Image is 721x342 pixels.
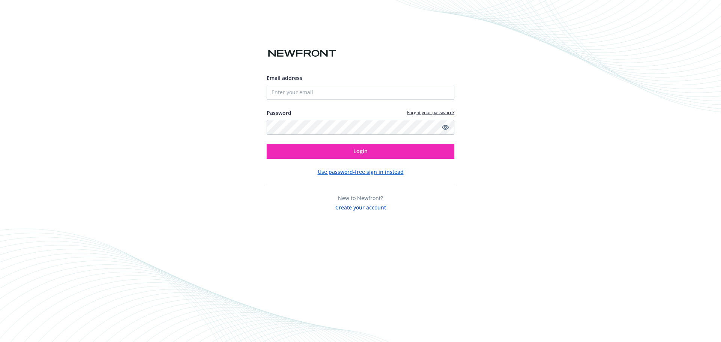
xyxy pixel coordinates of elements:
[267,144,454,159] button: Login
[267,109,291,117] label: Password
[267,47,338,60] img: Newfront logo
[407,109,454,116] a: Forgot your password?
[353,148,368,155] span: Login
[441,123,450,132] a: Show password
[338,194,383,202] span: New to Newfront?
[267,74,302,81] span: Email address
[335,202,386,211] button: Create your account
[267,85,454,100] input: Enter your email
[267,120,454,135] input: Enter your password
[318,168,404,176] button: Use password-free sign in instead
